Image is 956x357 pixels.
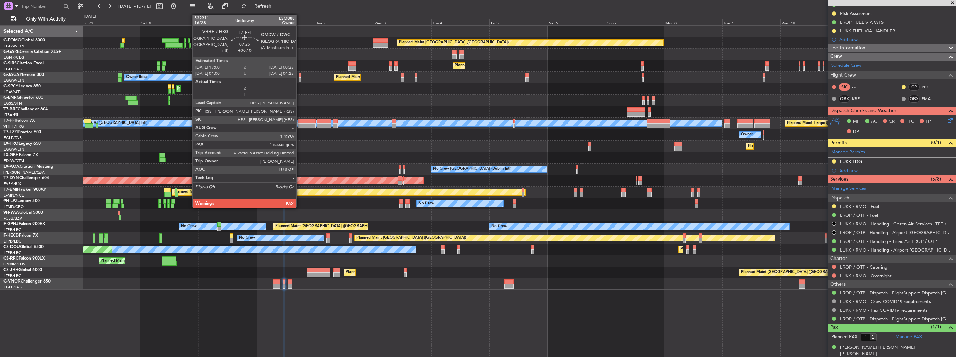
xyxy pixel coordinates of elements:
a: CS-RRCFalcon 900LX [3,256,45,261]
div: Planned Maint [GEOGRAPHIC_DATA] [174,187,241,197]
a: LUKK / RMO - Fuel [840,204,879,209]
a: T7-FFIFalcon 7X [3,119,35,123]
a: EGLF/FAB [3,285,22,290]
span: Charter [830,255,847,263]
div: Owner Ibiza [126,72,147,82]
div: Planned Maint [GEOGRAPHIC_DATA] ([GEOGRAPHIC_DATA]) [399,38,509,48]
div: LUKK LDG [840,159,862,165]
span: LX-AOA [3,165,20,169]
span: G-SPCY [3,84,18,88]
div: [DATE] [84,14,96,20]
a: LX-GBHFalcon 7X [3,153,38,157]
a: LTBA/ISL [3,112,19,118]
div: [DATE] [258,14,270,20]
span: DP [853,128,859,135]
span: F-GPNJ [3,222,18,226]
span: CR [889,118,895,125]
span: CS-RRC [3,256,18,261]
a: EGNR/CEG [3,55,24,60]
a: G-VNORChallenger 650 [3,279,51,284]
span: Crew [830,53,842,61]
div: No Crew [491,221,507,232]
span: T7-DYN [3,176,19,180]
span: (5/8) [931,175,941,183]
span: AC [871,118,877,125]
a: EDLW/DTM [3,158,24,164]
span: G-JAGA [3,73,20,77]
a: EGGW/LTN [3,147,24,152]
span: T7-EMI [3,188,17,192]
a: LUKK / RMO - Handling - Airport [GEOGRAPHIC_DATA] LUKK / KIV [840,247,953,253]
span: LX-TRO [3,142,18,146]
div: LROP FUEL VIA WFS [840,19,884,25]
span: T7-BRE [3,107,18,111]
span: Pax [830,324,838,332]
div: Sun 31 [198,19,256,25]
button: Refresh [238,1,280,12]
div: Fri 29 [82,19,140,25]
a: VHHH/HKG [3,124,24,129]
a: G-JAGAPhenom 300 [3,73,44,77]
div: SIC [839,83,850,91]
span: Refresh [248,4,278,9]
a: LUKK / RMO - Handling - Gozen Air Services LTFE / BJV [840,221,953,227]
a: PBC [922,84,937,90]
a: DNMM/LOS [3,262,25,267]
div: CP [908,83,920,91]
a: LUKK / RMO - Overnight [840,273,892,279]
div: LUKK FUEL VIA HANDLER [840,28,895,34]
span: Services [830,175,848,183]
a: EGSS/STN [3,101,22,106]
div: No Crew [GEOGRAPHIC_DATA] (Dublin Intl) [433,164,511,174]
div: Wed 3 [373,19,431,25]
a: Manage Permits [831,149,865,156]
div: Thu 4 [431,19,489,25]
div: Planned Maint [GEOGRAPHIC_DATA] ([GEOGRAPHIC_DATA]) [680,244,790,255]
span: G-ENRG [3,96,20,100]
div: Planned Maint Dusseldorf [748,141,794,151]
span: CS-JHH [3,268,18,272]
div: Wed 10 [780,19,839,25]
a: G-GARECessna Citation XLS+ [3,50,61,54]
span: 9H-YAA [3,211,19,215]
a: T7-LZZIPraetor 600 [3,130,41,134]
span: Dispatch [830,194,849,202]
a: Schedule Crew [831,62,862,69]
span: CS-DOU [3,245,20,249]
div: Planned Maint [GEOGRAPHIC_DATA] ([GEOGRAPHIC_DATA] Intl) [285,118,401,128]
a: LFPB/LBG [3,273,22,278]
a: EGLF/FAB [3,66,22,72]
div: Planned Maint Athens ([PERSON_NAME] Intl) [178,84,259,94]
div: Planned Maint [GEOGRAPHIC_DATA] ([GEOGRAPHIC_DATA]) [336,72,446,82]
div: Sun 7 [606,19,664,25]
a: LFMN/NCE [3,193,24,198]
div: Planned Maint [GEOGRAPHIC_DATA] ([GEOGRAPHIC_DATA]) [741,267,851,278]
a: 9H-YAAGlobal 5000 [3,211,43,215]
a: G-SIRSCitation Excel [3,61,44,65]
span: Dispatch Checks and Weather [830,107,896,115]
a: EVRA/RIX [3,181,21,187]
a: T7-BREChallenger 604 [3,107,48,111]
div: No Crew [181,221,197,232]
span: 9H-LPZ [3,199,17,203]
span: T7-LZZI [3,130,18,134]
a: EGGW/LTN [3,43,24,49]
span: FFC [906,118,914,125]
div: Sat 30 [140,19,198,25]
a: LFPB/LBG [3,239,22,244]
span: G-SIRS [3,61,17,65]
a: G-FOMOGlobal 6000 [3,38,45,42]
div: Planned Maint [GEOGRAPHIC_DATA] ([GEOGRAPHIC_DATA]) [346,267,455,278]
a: CS-JHHGlobal 6000 [3,268,42,272]
div: Add new [839,168,953,174]
a: F-GPNJFalcon 900EX [3,222,45,226]
span: Flight Crew [830,71,856,79]
input: Trip Number [21,1,61,11]
span: T7-FFI [3,119,16,123]
a: G-SPCYLegacy 650 [3,84,41,88]
a: KBE [852,96,868,102]
div: Tue 9 [722,19,780,25]
a: LROP / OTP - Dispatch - FlightSupport Dispatch [GEOGRAPHIC_DATA] [840,316,953,322]
div: Sat 6 [548,19,606,25]
a: T7-DYNChallenger 604 [3,176,49,180]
